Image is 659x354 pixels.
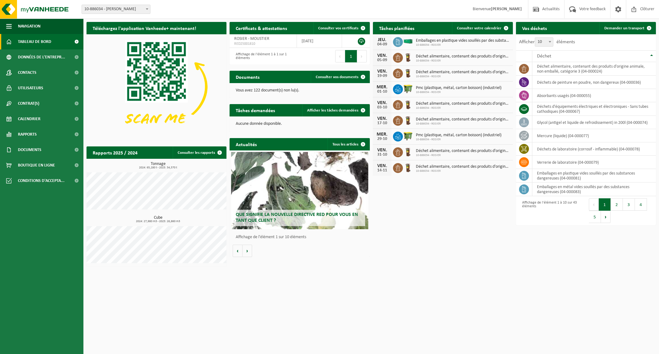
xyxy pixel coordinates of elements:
td: emballages en métal vides souillés par des substances dangereuses (04-000083) [532,183,656,196]
span: RED25001810 [234,41,292,46]
h3: Tonnage [90,162,226,169]
span: Conditions d'accepta... [18,173,65,188]
a: Consulter vos documents [311,71,369,83]
td: déchets d'équipements électriques et électroniques - Sans tubes cathodiques (04-000067) [532,102,656,116]
span: Emballages en plastique vides souillés par des substances dangereuses [416,38,510,43]
td: [DATE] [297,34,342,48]
span: 10-886034 - ROSIER [416,154,510,157]
span: 10-886034 - ROSIER [416,138,501,141]
p: Vous avez 122 document(s) non lu(s). [236,88,363,93]
a: Tous les articles [327,138,369,150]
img: WB-0140-HPE-BN-06 [403,115,413,125]
span: 10-886034 - ROSIER [416,75,510,78]
h3: Cube [90,216,226,223]
span: Pmc (plastique, métal, carton boisson) (industriel) [416,133,501,138]
a: Consulter vos certificats [313,22,369,34]
span: Consulter vos documents [316,75,358,79]
span: ROSIER - MOUSTIER [234,36,269,41]
td: absorbants usagés (04-000055) [532,89,656,102]
p: Aucune donnée disponible. [236,122,363,126]
div: Affichage de l'élément 1 à 1 sur 1 éléments [233,49,297,63]
div: MER. [376,85,388,90]
td: déchets de laboratoire (corrosif - inflammable) (04-000078) [532,142,656,156]
div: 19-09 [376,74,388,78]
span: Données de l'entrepr... [18,49,65,65]
button: Next [601,211,610,223]
a: Consulter les rapports [173,146,226,159]
td: déchet alimentaire, contenant des produits d'origine animale, non emballé, catégorie 3 (04-000024) [532,62,656,76]
div: VEN. [376,116,388,121]
h2: Documents [230,71,266,83]
span: Utilisateurs [18,80,43,96]
div: VEN. [376,100,388,105]
span: Déchet [537,54,551,59]
button: 2 [611,198,623,211]
a: Consulter votre calendrier [452,22,512,34]
span: Consulter votre calendrier [457,26,501,30]
button: Volgende [243,245,252,257]
div: 01-10 [376,90,388,94]
span: 10-886034 - ROSIER [416,59,510,63]
span: Pmc (plastique, métal, carton boisson) (industriel) [416,86,501,91]
span: Documents [18,142,41,158]
div: 03-10 [376,105,388,110]
img: Download de VHEPlus App [87,34,226,139]
span: Déchet alimentaire, contenant des produits d'origine animale, non emballé, catég... [416,70,510,75]
span: 2024: 65,280 t - 2025: 34,570 t [90,166,226,169]
div: 17-10 [376,121,388,125]
div: Affichage de l'élément 1 à 10 sur 43 éléments [519,198,583,224]
span: 10-886034 - ROSIER [416,122,510,126]
label: Afficher éléments [519,40,575,44]
button: Previous [335,50,345,62]
div: 29-10 [376,137,388,141]
span: Consulter vos certificats [318,26,358,30]
button: Next [357,50,367,62]
img: WB-1100-HPE-GN-50 [403,131,413,141]
span: 10-886034 - ROSIER - MOUSTIER [82,5,150,14]
a: Demander un transport [599,22,655,34]
span: 10-886034 - ROSIER [416,91,501,94]
div: JEU. [376,37,388,42]
span: Déchet alimentaire, contenant des produits d'origine animale, non emballé, catég... [416,54,510,59]
a: Afficher les tâches demandées [302,104,369,116]
div: VEN. [376,69,388,74]
h2: Certificats & attestations [230,22,293,34]
span: 10-886034 - ROSIER - MOUSTIER [82,5,150,14]
button: 3 [623,198,635,211]
td: mercure (liquide) (04-000077) [532,129,656,142]
td: glycol (antigel et liquide de refroidissement) in 200l (04-000074) [532,116,656,129]
span: 10-886034 - ROSIER [416,43,510,47]
span: 10 [535,37,554,47]
img: WB-0140-HPE-BN-06 [403,68,413,78]
span: Déchet alimentaire, contenant des produits d'origine animale, non emballé, catég... [416,149,510,154]
div: 14-11 [376,168,388,173]
button: 5 [589,211,601,223]
button: Previous [589,198,599,211]
td: déchets de peinture en poudre, non dangereux (04-000036) [532,76,656,89]
span: Navigation [18,19,40,34]
span: Déchet alimentaire, contenant des produits d'origine animale, non emballé, catég... [416,101,510,106]
button: Vorige [233,245,243,257]
h2: Actualités [230,138,263,150]
span: Rapports [18,127,37,142]
span: Boutique en ligne [18,158,55,173]
span: Calendrier [18,111,40,127]
button: 4 [635,198,647,211]
div: MER. [376,132,388,137]
span: Déchet alimentaire, contenant des produits d'origine animale, non emballé, catég... [416,117,510,122]
img: WB-0140-HPE-BN-06 [403,99,413,110]
td: emballages en plastique vides souillés par des substances dangereuses (04-000081) [532,169,656,183]
span: 10 [535,38,553,46]
div: VEN. [376,148,388,153]
span: Tableau de bord [18,34,51,49]
button: 1 [599,198,611,211]
div: 31-10 [376,153,388,157]
h2: Tâches planifiées [373,22,420,34]
p: Affichage de l'élément 1 sur 10 éléments [236,235,366,239]
img: HK-RS-30-GN-00 [403,39,413,44]
h2: Tâches demandées [230,104,281,116]
button: 1 [345,50,357,62]
img: WB-0140-HPE-BN-06 [403,52,413,62]
td: verrerie de laboratoire (04-000079) [532,156,656,169]
h2: Vos déchets [516,22,553,34]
